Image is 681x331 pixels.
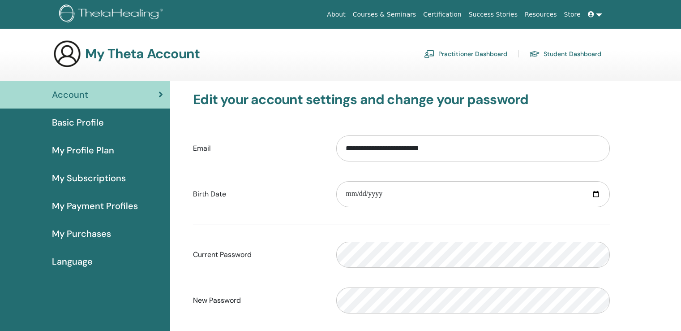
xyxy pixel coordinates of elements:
[424,47,507,61] a: Practitioner Dashboard
[186,140,330,157] label: Email
[349,6,420,23] a: Courses & Seminars
[424,50,435,58] img: chalkboard-teacher.svg
[420,6,465,23] a: Certification
[85,46,200,62] h3: My Theta Account
[186,186,330,203] label: Birth Date
[52,116,104,129] span: Basic Profile
[53,39,81,68] img: generic-user-icon.jpg
[52,171,126,185] span: My Subscriptions
[521,6,561,23] a: Resources
[561,6,584,23] a: Store
[529,47,601,61] a: Student Dashboard
[52,227,111,240] span: My Purchases
[59,4,166,25] img: logo.png
[193,91,610,108] h3: Edit your account settings and change your password
[52,144,114,157] span: My Profile Plan
[465,6,521,23] a: Success Stories
[52,255,93,268] span: Language
[529,50,540,58] img: graduation-cap.svg
[52,88,88,101] span: Account
[186,246,330,263] label: Current Password
[186,292,330,309] label: New Password
[323,6,349,23] a: About
[52,199,138,213] span: My Payment Profiles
